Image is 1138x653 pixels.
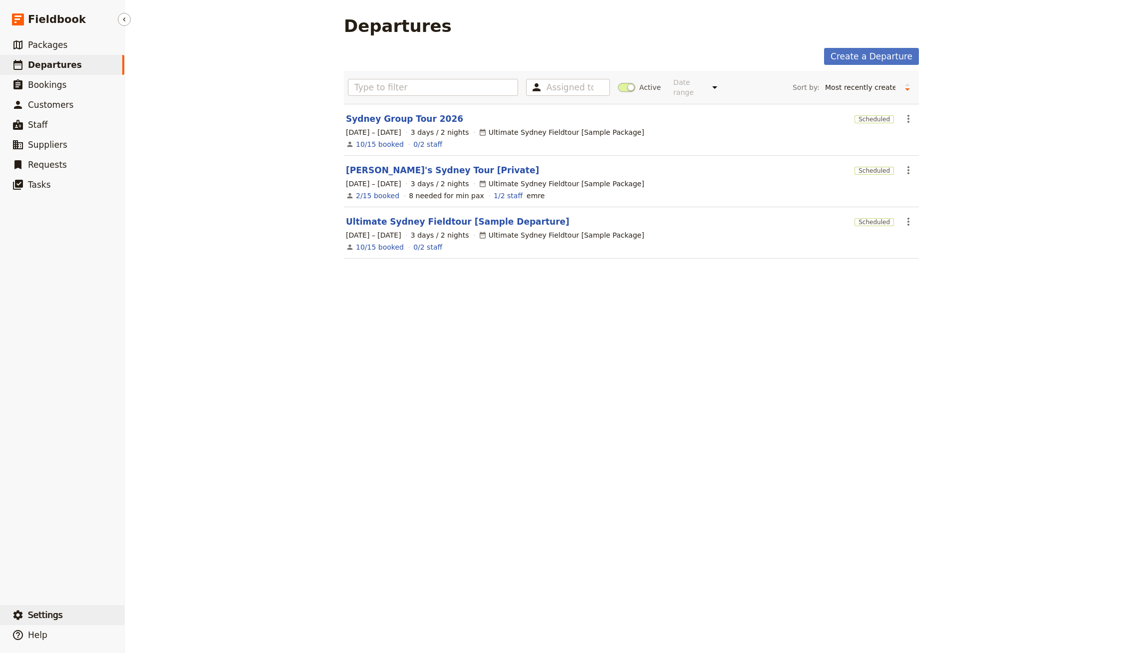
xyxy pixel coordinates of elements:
[28,610,63,620] span: Settings
[28,160,67,170] span: Requests
[356,139,404,149] a: View the bookings for this departure
[28,630,47,640] span: Help
[356,242,404,252] a: View the bookings for this departure
[346,230,401,240] span: [DATE] – [DATE]
[28,60,82,70] span: Departures
[413,242,442,252] a: 0/2 staff
[346,164,539,176] a: [PERSON_NAME]'s Sydney Tour [Private]
[527,191,545,201] span: emre
[411,230,469,240] span: 3 days / 2 nights
[28,80,66,90] span: Bookings
[854,167,894,175] span: Scheduled
[411,179,469,189] span: 3 days / 2 nights
[494,191,523,201] a: 1/2 staff
[348,79,518,96] input: Type to filter
[793,82,820,92] span: Sort by:
[346,179,401,189] span: [DATE] – [DATE]
[28,40,67,50] span: Packages
[28,100,73,110] span: Customers
[854,115,894,123] span: Scheduled
[824,48,919,65] a: Create a Departure
[479,179,644,189] div: Ultimate Sydney Fieldtour [Sample Package]
[900,80,915,95] button: Change sort direction
[118,13,131,26] button: Hide menu
[28,12,86,27] span: Fieldbook
[356,191,399,201] a: View the bookings for this departure
[900,162,917,179] button: Actions
[479,230,644,240] div: Ultimate Sydney Fieldtour [Sample Package]
[346,127,401,137] span: [DATE] – [DATE]
[547,81,593,93] input: Assigned to
[854,218,894,226] span: Scheduled
[409,191,484,201] div: 8 needed for min pax
[344,16,452,36] h1: Departures
[411,127,469,137] span: 3 days / 2 nights
[900,110,917,127] button: Actions
[28,120,48,130] span: Staff
[28,180,51,190] span: Tasks
[346,216,569,228] a: Ultimate Sydney Fieldtour [Sample Departure]
[900,213,917,230] button: Actions
[639,82,661,92] span: Active
[479,127,644,137] div: Ultimate Sydney Fieldtour [Sample Package]
[821,80,900,95] select: Sort by:
[346,113,463,125] a: Sydney Group Tour 2026
[28,140,67,150] span: Suppliers
[413,139,442,149] a: 0/2 staff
